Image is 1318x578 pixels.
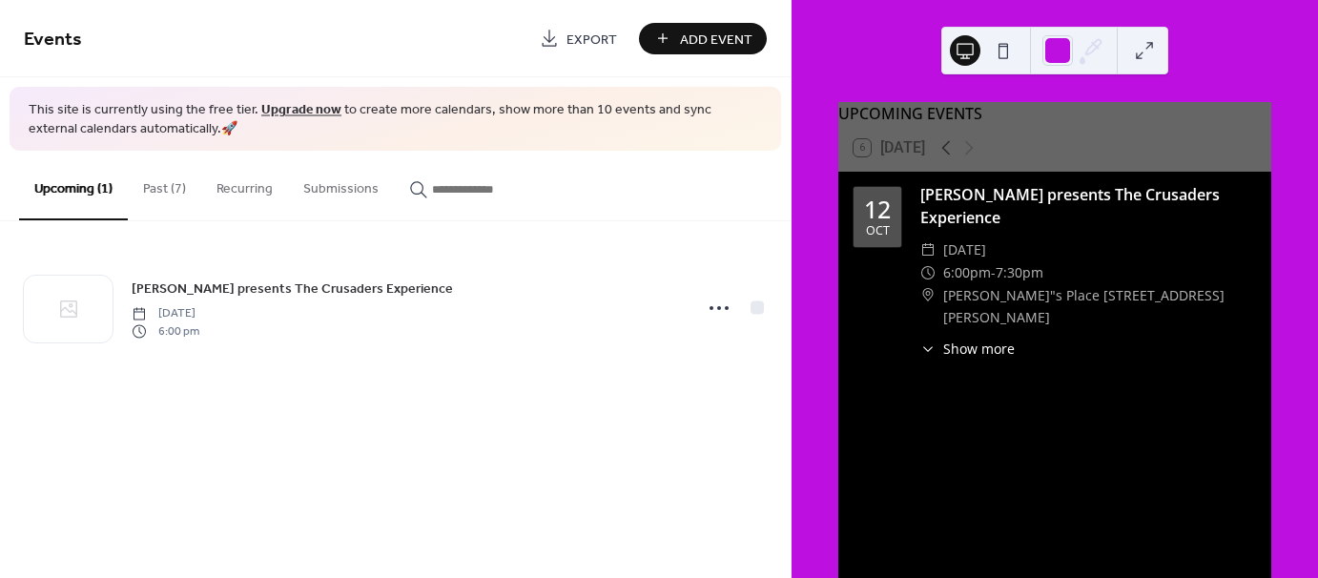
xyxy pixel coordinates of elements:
div: ​ [920,339,936,359]
span: [PERSON_NAME] presents The Crusaders Experience [132,279,453,299]
a: Export [525,23,631,54]
span: 6:00pm [943,261,991,284]
button: Add Event [639,23,767,54]
span: - [991,261,996,284]
span: 7:30pm [996,261,1043,284]
button: Submissions [288,151,394,218]
a: [PERSON_NAME] presents The Crusaders Experience [132,278,453,299]
div: 12 [864,197,891,221]
span: 6:00 pm [132,322,199,340]
span: Show more [943,339,1015,359]
div: ​ [920,284,936,307]
div: [PERSON_NAME] presents The Crusaders Experience [920,183,1256,229]
div: UPCOMING EVENTS [838,102,1271,125]
div: ​ [920,238,936,261]
div: Oct [866,225,890,237]
div: ​ [920,261,936,284]
button: Recurring [201,151,288,218]
button: Upcoming (1) [19,151,128,220]
span: Events [24,21,82,58]
span: [PERSON_NAME]"s Place [STREET_ADDRESS][PERSON_NAME] [943,284,1256,330]
span: [DATE] [943,238,986,261]
span: Add Event [680,30,752,50]
span: [DATE] [132,305,199,322]
button: ​Show more [920,339,1015,359]
a: Upgrade now [261,97,341,123]
button: Past (7) [128,151,201,218]
span: This site is currently using the free tier. to create more calendars, show more than 10 events an... [29,101,762,138]
span: Export [566,30,617,50]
